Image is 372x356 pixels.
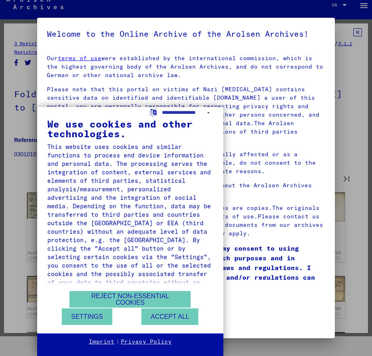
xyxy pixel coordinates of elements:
[121,338,172,346] a: Privacy Policy
[47,142,213,295] div: This website uses cookies and similar functions to process end device information and personal da...
[47,119,213,138] div: We use cookies and other technologies.
[141,308,198,325] button: Accept all
[89,338,114,346] a: Imprint
[69,291,191,308] button: Reject non-essential cookies
[62,308,112,325] button: Settings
